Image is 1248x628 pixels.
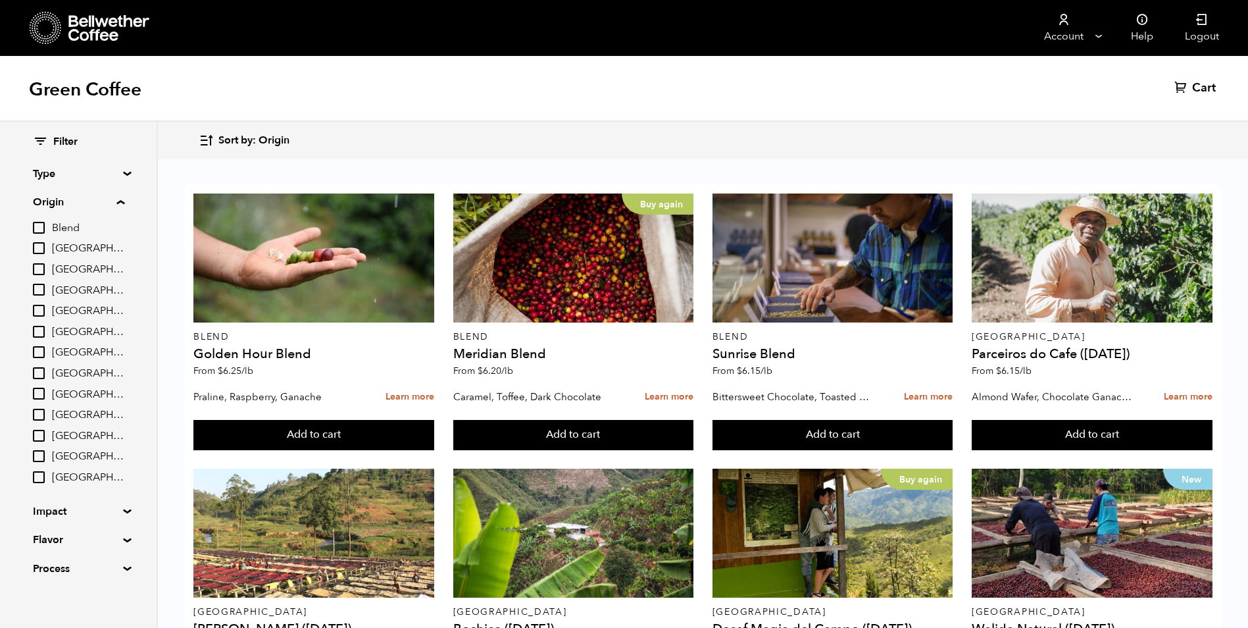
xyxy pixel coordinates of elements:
[33,222,45,234] input: Blend
[33,326,45,338] input: [GEOGRAPHIC_DATA]
[478,365,483,377] span: $
[33,367,45,379] input: [GEOGRAPHIC_DATA]
[53,135,78,149] span: Filter
[33,263,45,275] input: [GEOGRAPHIC_DATA]
[52,450,124,464] span: [GEOGRAPHIC_DATA]
[712,387,876,407] p: Bittersweet Chocolate, Toasted Marshmallow, Candied Orange, Praline
[453,387,617,407] p: Caramel, Toffee, Dark Chocolate
[52,304,124,319] span: [GEOGRAPHIC_DATA]
[193,387,357,407] p: Praline, Raspberry, Ganache
[199,125,289,156] button: Sort by: Origin
[972,469,1212,598] a: New
[622,194,693,215] p: Buy again
[712,469,953,598] a: Buy again
[218,365,253,377] bdi: 6.25
[52,388,124,402] span: [GEOGRAPHIC_DATA]
[52,325,124,340] span: [GEOGRAPHIC_DATA]
[501,365,513,377] span: /lb
[712,608,953,617] p: [GEOGRAPHIC_DATA]
[29,78,141,101] h1: Green Coffee
[33,388,45,400] input: [GEOGRAPHIC_DATA]
[33,242,45,254] input: [GEOGRAPHIC_DATA]
[52,346,124,360] span: [GEOGRAPHIC_DATA]
[453,608,694,617] p: [GEOGRAPHIC_DATA]
[972,420,1212,450] button: Add to cart
[996,365,1001,377] span: $
[761,365,772,377] span: /lb
[193,608,434,617] p: [GEOGRAPHIC_DATA]
[52,242,124,256] span: [GEOGRAPHIC_DATA]
[737,365,742,377] span: $
[52,429,124,444] span: [GEOGRAPHIC_DATA]
[33,194,124,210] summary: Origin
[33,284,45,296] input: [GEOGRAPHIC_DATA]
[33,471,45,483] input: [GEOGRAPHIC_DATA]
[645,383,693,411] a: Learn more
[972,348,1212,361] h4: Parceiros do Cafe ([DATE])
[1174,80,1219,96] a: Cart
[453,194,694,323] a: Buy again
[453,332,694,342] p: Blend
[1163,469,1212,490] p: New
[712,348,953,361] h4: Sunrise Blend
[33,305,45,317] input: [GEOGRAPHIC_DATA]
[33,504,124,519] summary: Impact
[218,134,289,148] span: Sort by: Origin
[33,409,45,421] input: [GEOGRAPHIC_DATA]
[193,348,434,361] h4: Golden Hour Blend
[33,430,45,442] input: [GEOGRAPHIC_DATA]
[881,469,953,490] p: Buy again
[52,284,124,298] span: [GEOGRAPHIC_DATA]
[52,471,124,485] span: [GEOGRAPHIC_DATA]
[193,332,434,342] p: Blend
[33,346,45,358] input: [GEOGRAPHIC_DATA]
[218,365,223,377] span: $
[478,365,513,377] bdi: 6.20
[972,365,1032,377] span: From
[453,420,694,450] button: Add to cart
[52,367,124,381] span: [GEOGRAPHIC_DATA]
[52,408,124,423] span: [GEOGRAPHIC_DATA]
[1164,383,1212,411] a: Learn more
[52,221,124,236] span: Blend
[52,263,124,277] span: [GEOGRAPHIC_DATA]
[1192,80,1216,96] span: Cart
[33,532,124,548] summary: Flavor
[33,561,124,577] summary: Process
[972,387,1136,407] p: Almond Wafer, Chocolate Ganache, Bing Cherry
[453,348,694,361] h4: Meridian Blend
[386,383,434,411] a: Learn more
[33,166,124,182] summary: Type
[241,365,253,377] span: /lb
[193,365,253,377] span: From
[996,365,1032,377] bdi: 6.15
[453,365,513,377] span: From
[712,365,772,377] span: From
[1020,365,1032,377] span: /lb
[712,420,953,450] button: Add to cart
[193,420,434,450] button: Add to cart
[972,608,1212,617] p: [GEOGRAPHIC_DATA]
[737,365,772,377] bdi: 6.15
[712,332,953,342] p: Blend
[972,332,1212,342] p: [GEOGRAPHIC_DATA]
[33,450,45,462] input: [GEOGRAPHIC_DATA]
[904,383,953,411] a: Learn more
